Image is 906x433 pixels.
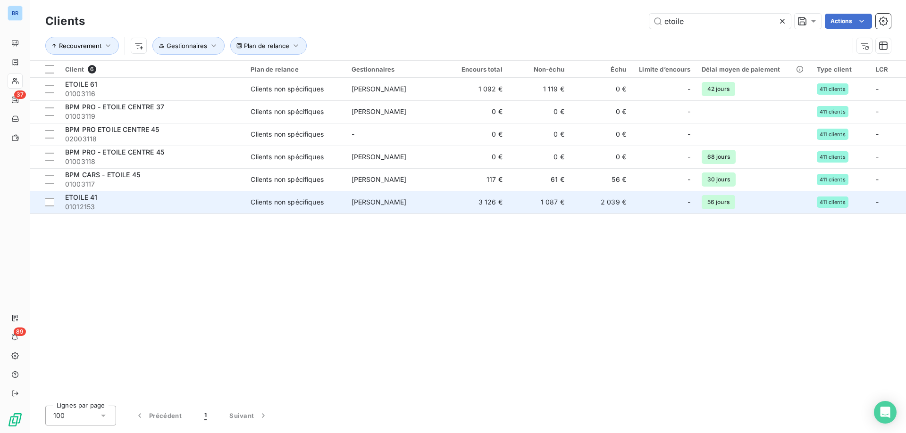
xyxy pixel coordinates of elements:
[570,191,632,213] td: 2 039 €
[251,107,323,116] div: Clients non spécifiques
[820,131,846,137] span: 411 clients
[230,37,307,55] button: Plan de relance
[688,130,690,139] span: -
[649,14,791,29] input: Rechercher
[446,191,508,213] td: 3 126 €
[65,65,84,73] span: Client
[352,175,407,183] span: [PERSON_NAME]
[508,191,570,213] td: 1 087 €
[352,85,407,93] span: [PERSON_NAME]
[65,103,164,111] span: BPM PRO - ETOILE CENTRE 37
[8,6,23,21] div: BR
[820,177,846,182] span: 411 clients
[45,37,119,55] button: Recouvrement
[446,146,508,168] td: 0 €
[820,154,846,160] span: 411 clients
[508,168,570,191] td: 61 €
[876,198,879,206] span: -
[218,406,279,425] button: Suivant
[251,175,323,184] div: Clients non spécifiques
[452,65,503,73] div: Encours total
[251,130,323,139] div: Clients non spécifiques
[446,100,508,123] td: 0 €
[688,152,690,162] span: -
[508,100,570,123] td: 0 €
[65,171,140,179] span: BPM CARS - ETOILE 45
[65,157,239,166] span: 01003118
[508,78,570,100] td: 1 119 €
[65,112,239,121] span: 01003119
[570,146,632,168] td: 0 €
[702,65,805,73] div: Délai moyen de paiement
[352,198,407,206] span: [PERSON_NAME]
[152,37,225,55] button: Gestionnaires
[702,195,735,209] span: 56 jours
[65,180,239,189] span: 01003117
[14,90,26,99] span: 37
[124,406,193,425] button: Précédent
[688,107,690,116] span: -
[352,107,407,115] span: [PERSON_NAME]
[167,42,207,49] span: Gestionnaires
[193,406,218,425] button: 1
[874,401,897,424] div: Open Intercom Messenger
[876,85,879,93] span: -
[204,411,207,420] span: 1
[570,168,632,191] td: 56 €
[446,168,508,191] td: 117 €
[8,92,22,107] a: 37
[825,14,872,29] button: Actions
[820,109,846,114] span: 411 clients
[251,84,323,94] div: Clients non spécifiques
[876,130,879,138] span: -
[352,130,354,138] span: -
[65,80,97,88] span: ETOILE 61
[352,65,441,73] div: Gestionnaires
[820,86,846,92] span: 411 clients
[688,197,690,207] span: -
[688,84,690,94] span: -
[65,148,164,156] span: BPM PRO - ETOILE CENTRE 45
[65,193,97,201] span: ETOILE 41
[876,175,879,183] span: -
[820,199,846,205] span: 411 clients
[65,134,239,144] span: 02003118
[570,100,632,123] td: 0 €
[702,82,735,96] span: 42 jours
[570,78,632,100] td: 0 €
[638,65,690,73] div: Limite d’encours
[876,153,879,161] span: -
[576,65,626,73] div: Échu
[446,123,508,146] td: 0 €
[688,175,690,184] span: -
[508,123,570,146] td: 0 €
[514,65,564,73] div: Non-échu
[59,42,101,49] span: Recouvrement
[446,78,508,100] td: 1 092 €
[570,123,632,146] td: 0 €
[244,42,289,49] span: Plan de relance
[88,65,96,74] span: 6
[817,65,864,73] div: Type client
[65,202,239,212] span: 01012153
[251,65,340,73] div: Plan de relance
[702,150,736,164] span: 68 jours
[65,125,159,133] span: BPM PRO ETOILE CENTRE 45
[14,327,26,336] span: 89
[8,412,23,427] img: Logo LeanPay
[876,107,879,115] span: -
[65,89,239,98] span: 01003116
[876,65,900,73] div: LCR
[702,172,736,187] span: 30 jours
[508,146,570,168] td: 0 €
[53,411,65,420] span: 100
[45,13,85,30] h3: Clients
[251,152,323,162] div: Clients non spécifiques
[352,153,407,161] span: [PERSON_NAME]
[251,197,323,207] div: Clients non spécifiques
